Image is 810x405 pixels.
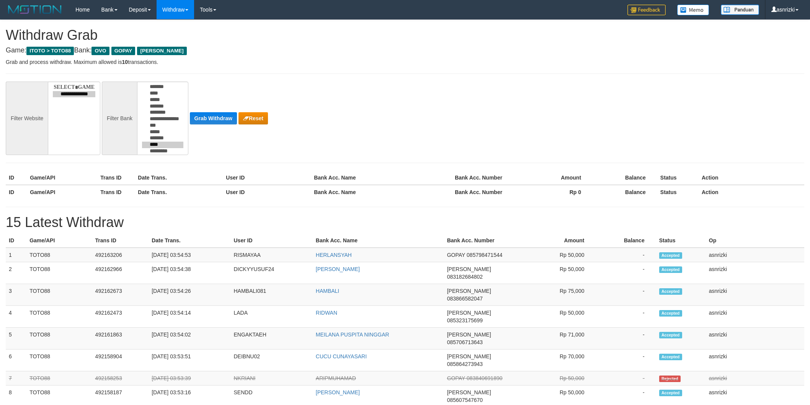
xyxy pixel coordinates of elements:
[92,371,149,385] td: 492158253
[92,248,149,262] td: 492163206
[659,310,682,317] span: Accepted
[6,349,26,371] td: 6
[596,262,656,284] td: -
[596,371,656,385] td: -
[26,306,92,328] td: TOTO88
[122,59,128,65] strong: 10
[26,371,92,385] td: TOTO88
[26,328,92,349] td: TOTO88
[467,375,502,381] span: 083840691890
[316,310,337,316] a: RIDWAN
[627,5,666,15] img: Feedback.jpg
[91,47,109,55] span: OVO
[316,266,360,272] a: [PERSON_NAME]
[223,185,311,199] th: User ID
[92,262,149,284] td: 492162966
[26,284,92,306] td: TOTO88
[596,284,656,306] td: -
[97,185,135,199] th: Trans ID
[659,354,682,360] span: Accepted
[447,397,483,403] span: 085607547670
[97,171,135,185] th: Trans ID
[316,332,389,338] a: MEILANA PUSPITA NINGGAR
[530,306,596,328] td: Rp 50,000
[677,5,709,15] img: Button%20Memo.svg
[447,317,483,323] span: 085323175699
[6,371,26,385] td: 7
[659,376,681,382] span: Rejected
[706,349,804,371] td: asnrizki
[135,185,223,199] th: Date Trans.
[706,371,804,385] td: asnrizki
[452,185,522,199] th: Bank Acc. Number
[657,185,699,199] th: Status
[6,28,804,43] h1: Withdraw Grab
[6,248,26,262] td: 1
[230,371,312,385] td: NKRIANI
[447,274,483,280] span: 083182684802
[447,252,465,258] span: GOPAY
[596,234,656,248] th: Balance
[447,266,491,272] span: [PERSON_NAME]
[6,284,26,306] td: 3
[230,262,312,284] td: DICKYYUSUF24
[447,339,483,345] span: 085706713643
[593,185,657,199] th: Balance
[230,234,312,248] th: User ID
[230,328,312,349] td: ENGAKTAEH
[530,328,596,349] td: Rp 71,000
[313,234,444,248] th: Bank Acc. Name
[311,171,452,185] th: Bank Acc. Name
[706,284,804,306] td: asnrizki
[316,288,339,294] a: HAMBALI
[530,234,596,248] th: Amount
[316,389,360,395] a: [PERSON_NAME]
[6,58,804,66] p: Grab and process withdraw. Maximum allowed is transactions.
[230,248,312,262] td: RISMAYAA
[530,248,596,262] td: Rp 50,000
[223,171,311,185] th: User ID
[706,306,804,328] td: asnrizki
[27,171,97,185] th: Game/API
[6,215,804,230] h1: 15 Latest Withdraw
[596,349,656,371] td: -
[6,306,26,328] td: 4
[530,349,596,371] td: Rp 70,000
[111,47,136,55] span: GOPAY
[92,349,149,371] td: 492158904
[149,234,230,248] th: Date Trans.
[522,171,593,185] th: Amount
[656,234,706,248] th: Status
[522,185,593,199] th: Rp 0
[6,262,26,284] td: 2
[444,234,530,248] th: Bank Acc. Number
[530,262,596,284] td: Rp 50,000
[92,328,149,349] td: 492161863
[149,349,230,371] td: [DATE] 03:53:51
[149,262,230,284] td: [DATE] 03:54:38
[447,296,483,302] span: 083866582047
[230,349,312,371] td: DEIBNU02
[316,353,367,359] a: CUCU CUNAYASARI
[26,47,74,55] span: ITOTO > TOTO88
[230,306,312,328] td: LADA
[452,171,522,185] th: Bank Acc. Number
[26,248,92,262] td: TOTO88
[596,306,656,328] td: -
[26,349,92,371] td: TOTO88
[721,5,759,15] img: panduan.png
[706,248,804,262] td: asnrizki
[190,112,237,124] button: Grab Withdraw
[6,171,27,185] th: ID
[706,234,804,248] th: Op
[92,284,149,306] td: 492162673
[447,310,491,316] span: [PERSON_NAME]
[311,185,452,199] th: Bank Acc. Name
[238,112,268,124] button: Reset
[447,375,465,381] span: GOPAY
[530,284,596,306] td: Rp 75,000
[149,371,230,385] td: [DATE] 03:53:39
[530,371,596,385] td: Rp 50,000
[447,288,491,294] span: [PERSON_NAME]
[699,171,804,185] th: Action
